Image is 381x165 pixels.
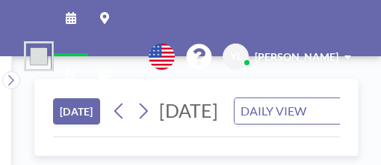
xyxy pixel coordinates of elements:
[230,49,242,63] span: YL
[24,41,54,71] img: organization-logo
[311,101,339,121] input: Search for option
[159,99,218,121] span: [DATE]
[53,98,100,124] button: [DATE]
[238,101,309,121] span: DAILY VIEW
[235,98,364,124] div: Search for option
[255,50,338,63] span: [PERSON_NAME]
